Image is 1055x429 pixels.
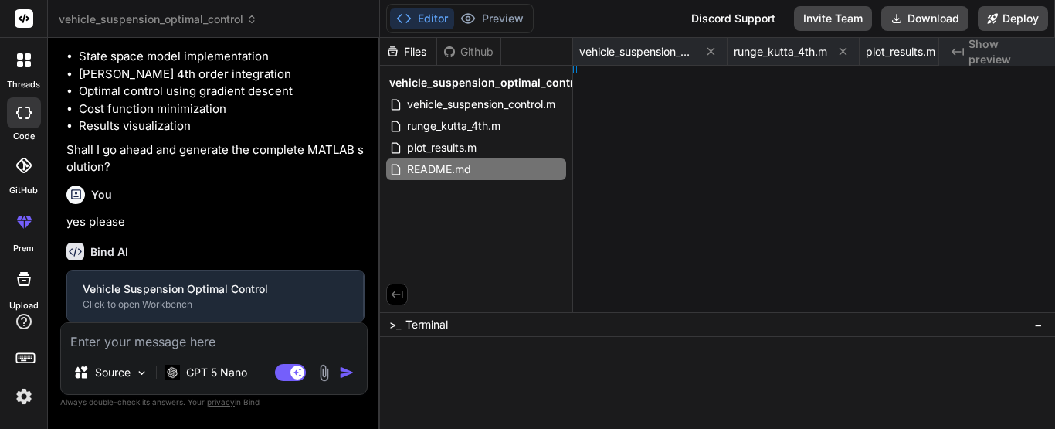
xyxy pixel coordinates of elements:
div: Discord Support [682,6,785,31]
span: vehicle_suspension_optimal_control [59,12,257,27]
img: GPT 5 Nano [165,365,180,380]
li: Cost function minimization [79,100,365,118]
label: GitHub [9,184,38,197]
label: threads [7,78,40,91]
span: README.md [405,160,473,179]
button: Editor [390,8,454,29]
p: Always double-check its answers. Your in Bind [60,395,368,410]
button: − [1031,312,1046,337]
span: plot_results.m [866,44,935,60]
h6: Bind AI [90,244,128,260]
div: Files [380,44,436,60]
span: vehicle_suspension_control.m [579,44,695,60]
button: Invite Team [794,6,872,31]
div: Github [437,44,500,60]
li: Optimal control using gradient descent [79,83,365,100]
li: Results visualization [79,117,365,135]
span: >_ [389,317,401,332]
li: State space model implementation [79,48,365,66]
div: Vehicle Suspension Optimal Control [83,281,348,297]
span: vehicle_suspension_control.m [405,95,557,114]
label: Upload [9,299,39,312]
div: Click to open Workbench [83,298,348,311]
p: Source [95,365,131,380]
label: code [13,130,35,143]
li: [PERSON_NAME] 4th order integration [79,66,365,83]
button: Vehicle Suspension Optimal ControlClick to open Workbench [67,271,363,322]
img: Pick Models [135,366,148,380]
button: Preview [454,8,530,29]
button: Deploy [978,6,1048,31]
span: privacy [207,397,235,407]
img: attachment [315,364,333,382]
p: GPT 5 Nano [186,365,247,380]
p: Shall I go ahead and generate the complete MATLAB solution? [66,141,365,176]
h6: You [91,187,112,203]
p: yes please [66,213,365,231]
button: Download [881,6,968,31]
span: runge_kutta_4th.m [405,117,502,135]
label: prem [13,242,34,255]
span: Terminal [405,317,448,332]
span: vehicle_suspension_optimal_control [389,75,585,90]
span: plot_results.m [405,138,478,157]
img: icon [339,365,354,380]
span: − [1034,317,1043,332]
img: settings [11,383,37,410]
span: Show preview [968,36,1043,67]
span: runge_kutta_4th.m [734,44,827,60]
